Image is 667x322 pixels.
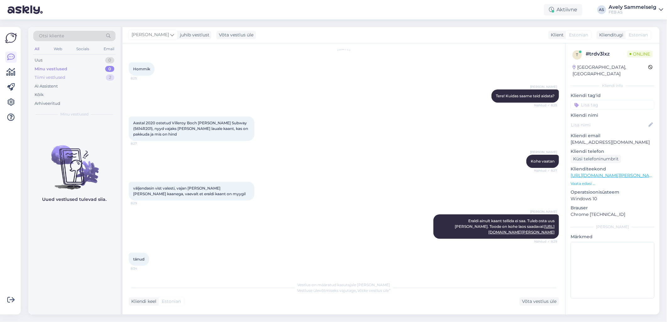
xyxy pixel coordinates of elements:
[356,288,391,293] i: „Võtke vestlus üle”
[571,112,654,119] p: Kliendi nimi
[534,168,557,173] span: Nähtud ✓ 8:27
[496,94,555,98] span: Tere! Kuidas saame teid aidata?
[131,76,154,81] span: 8:25
[133,186,246,196] span: väljendasin vist valesti, vajan [PERSON_NAME] [PERSON_NAME] kaanega, vaevalt et eraldi kaant on m...
[35,66,67,72] div: Minu vestlused
[571,224,654,230] div: [PERSON_NAME]
[534,103,557,108] span: Nähtud ✓ 8:25
[133,67,150,71] span: Hommik
[569,32,588,38] span: Estonian
[106,74,114,81] div: 2
[571,196,654,202] p: Windows 10
[133,257,144,261] span: tänud
[35,100,60,107] div: Arhiveeritud
[531,159,555,164] span: Kohe vaatan
[530,150,557,154] span: [PERSON_NAME]
[519,297,559,306] div: Võta vestlus üle
[571,155,621,163] div: Küsi telefoninumbrit
[177,32,209,38] div: juhib vestlust
[572,64,648,77] div: [GEOGRAPHIC_DATA], [GEOGRAPHIC_DATA]
[28,134,121,191] img: No chats
[129,298,156,305] div: Kliendi keel
[571,100,654,110] input: Lisa tag
[35,92,44,98] div: Kõik
[530,209,557,214] span: [PERSON_NAME]
[534,239,557,244] span: Nähtud ✓ 8:29
[105,57,114,63] div: 0
[102,45,116,53] div: Email
[571,166,654,172] p: Klienditeekond
[571,148,654,155] p: Kliendi telefon
[162,298,181,305] span: Estonian
[571,189,654,196] p: Operatsioonisüsteem
[571,83,654,89] div: Kliendi info
[216,31,256,39] div: Võta vestlus üle
[131,201,154,206] span: 8:29
[597,5,606,14] div: AS
[131,266,154,271] span: 8:34
[75,45,90,53] div: Socials
[52,45,63,53] div: Web
[133,121,249,137] span: Aastal 2020 ostetud Villeroy Boch [PERSON_NAME] Subway (5614R201), nyyd vajaks [PERSON_NAME] laua...
[571,205,654,211] p: Brauser
[5,32,17,44] img: Askly Logo
[39,33,64,39] span: Otsi kliente
[571,181,654,186] p: Vaata edasi ...
[548,32,564,38] div: Klient
[131,141,154,146] span: 8:27
[597,32,623,38] div: Klienditugi
[627,51,653,57] span: Online
[35,74,65,81] div: Tiimi vestlused
[571,233,654,240] p: Märkmed
[35,83,58,89] div: AI Assistent
[571,132,654,139] p: Kliendi email
[571,121,647,128] input: Lisa nimi
[105,66,114,72] div: 0
[576,52,578,57] span: t
[35,57,42,63] div: Uus
[571,211,654,218] p: Chrome [TECHNICAL_ID]
[609,5,663,15] a: Avely SammelselgFEB AS
[60,111,89,117] span: Minu vestlused
[33,45,41,53] div: All
[571,173,657,178] a: [URL][DOMAIN_NAME][PERSON_NAME]
[455,218,556,234] span: Eraldi ainult kaant tellida ei saa. Tuleb osta uus [PERSON_NAME]. Toode on kohe laos saadaval:
[297,288,391,293] span: Vestluse ülevõtmiseks vajutage
[571,139,654,146] p: [EMAIL_ADDRESS][DOMAIN_NAME]
[42,196,107,203] p: Uued vestlused tulevad siia.
[609,10,656,15] div: FEB AS
[132,31,169,38] span: [PERSON_NAME]
[298,282,390,287] span: Vestlus on määratud kasutajale [PERSON_NAME]
[586,50,627,58] div: # trdv3lxz
[609,5,656,10] div: Avely Sammelselg
[629,32,648,38] span: Estonian
[544,4,582,15] div: Aktiivne
[530,84,557,89] span: [PERSON_NAME]
[571,92,654,99] p: Kliendi tag'id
